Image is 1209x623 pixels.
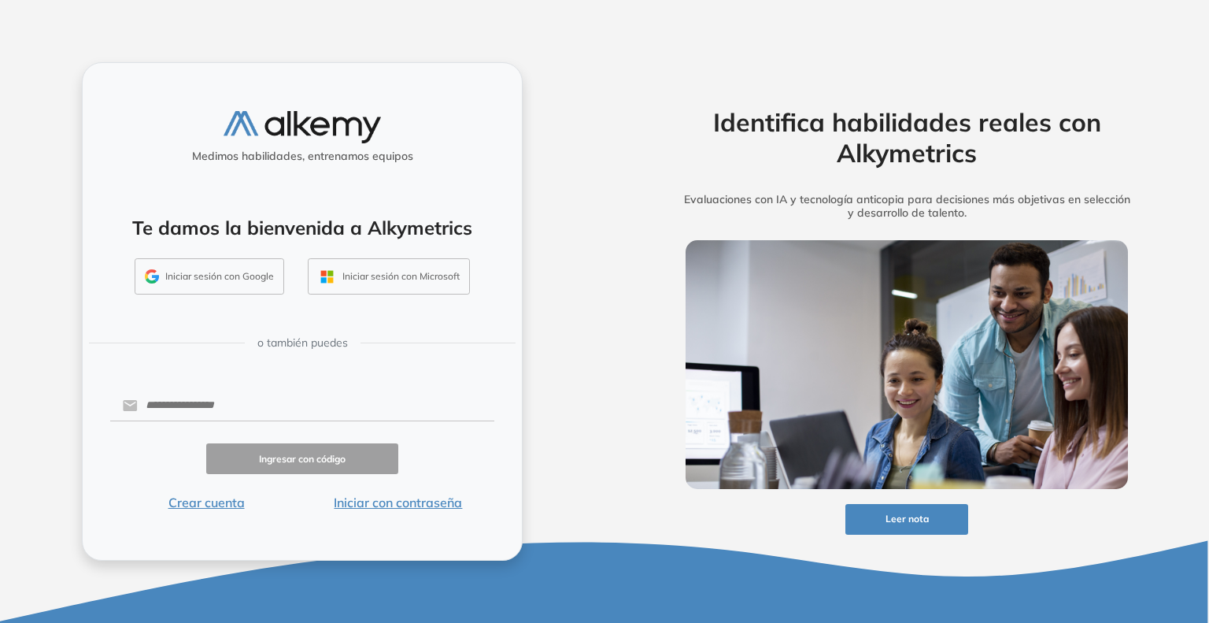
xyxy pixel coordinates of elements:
[89,150,516,163] h5: Medimos habilidades, entrenamos equipos
[145,269,159,284] img: GMAIL_ICON
[110,493,302,512] button: Crear cuenta
[926,441,1209,623] iframe: Chat Widget
[224,111,381,143] img: logo-alkemy
[308,258,470,295] button: Iniciar sesión con Microsoft
[135,258,284,295] button: Iniciar sesión con Google
[926,441,1209,623] div: Widget de chat
[661,193,1152,220] h5: Evaluaciones con IA y tecnología anticopia para decisiones más objetivas en selección y desarroll...
[661,107,1152,168] h2: Identifica habilidades reales con Alkymetrics
[845,504,968,535] button: Leer nota
[257,335,348,351] span: o también puedes
[206,443,398,474] button: Ingresar con código
[103,217,501,239] h4: Te damos la bienvenida a Alkymetrics
[686,240,1128,489] img: img-more-info
[318,268,336,286] img: OUTLOOK_ICON
[302,493,494,512] button: Iniciar con contraseña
